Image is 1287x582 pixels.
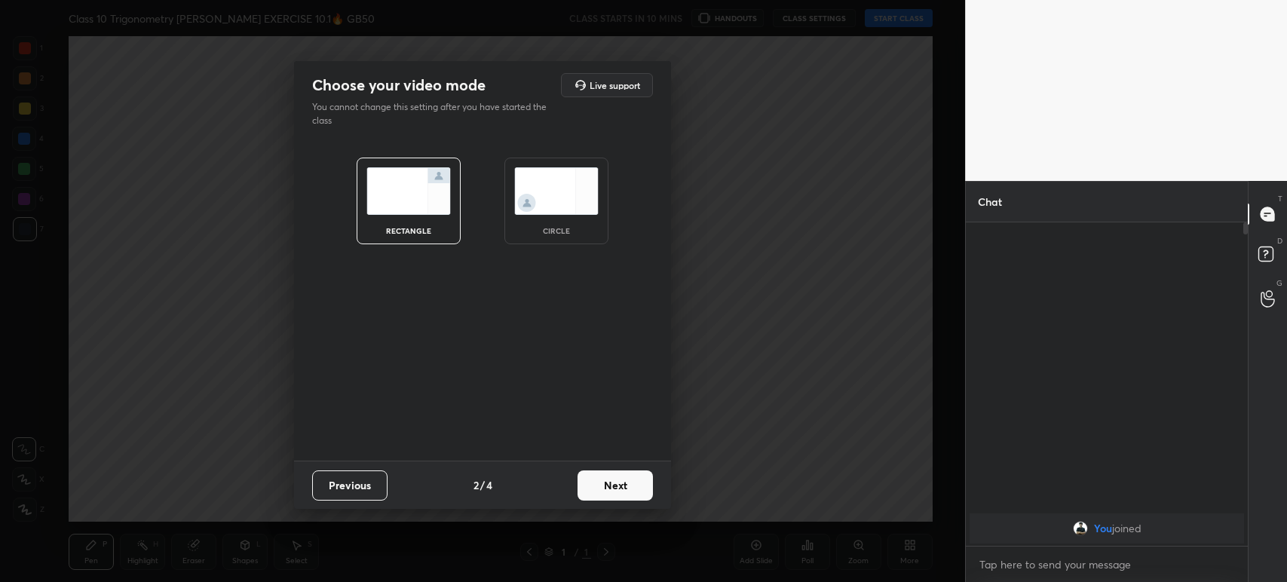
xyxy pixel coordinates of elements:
div: rectangle [378,227,439,234]
p: D [1277,235,1282,247]
button: Next [578,470,653,501]
span: You [1094,522,1112,535]
h4: 4 [486,477,492,493]
span: joined [1112,522,1141,535]
h2: Choose your video mode [312,75,486,95]
button: Previous [312,470,388,501]
p: Chat [966,182,1014,222]
div: grid [966,510,1248,547]
img: 3e477a94a14e43f8bd0b1333334fa1e6.jpg [1073,521,1088,536]
p: T [1278,193,1282,204]
div: circle [526,227,587,234]
p: You cannot change this setting after you have started the class [312,100,556,127]
img: circleScreenIcon.acc0effb.svg [514,167,599,215]
h4: 2 [473,477,479,493]
img: normalScreenIcon.ae25ed63.svg [366,167,451,215]
p: G [1276,277,1282,289]
h5: Live support [590,81,640,90]
h4: / [480,477,485,493]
